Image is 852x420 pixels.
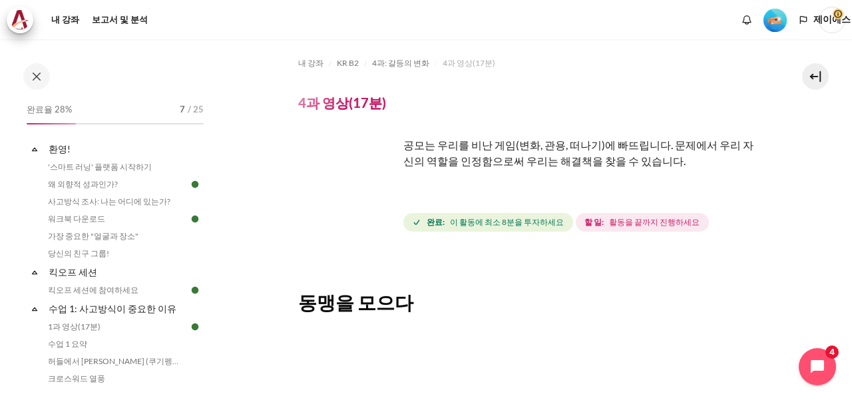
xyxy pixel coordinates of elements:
a: 가장 중요한 "얼굴과 장소" [44,228,189,244]
font: 환영! [49,143,71,154]
a: KR B2 [337,55,359,71]
a: 왜 외향적 성과인가? [44,176,189,192]
img: 건축가 [11,10,29,30]
font: 워크북 다운로드 [48,214,105,224]
a: 사고방식 조사: 나는 어디에 있는가? [44,194,189,210]
font: 4과: 갈등의 변화 [372,58,429,68]
a: '스마트 러닝' 플랫폼 시작하기 [44,159,189,175]
img: 완료 [189,284,201,296]
a: 사용자 메뉴 [819,7,845,33]
div: 28% [27,123,76,124]
a: 당신의 친구 그룹! [44,246,189,262]
div: 새 알림이 없는 알림 창 표시 [737,10,757,30]
img: 완료 [189,178,201,190]
div: 레벨 #2 [763,7,787,32]
font: 4과 영상(17분) [298,95,386,110]
font: 공모는 우리를 비난 게임(변화, 관용, 떠나기)에 빠뜨립니다. 문제에서 우리 자신의 역할을 인정함으로써 우리는 해결책을 찾을 수 있습니다. [403,138,753,167]
font: 수업 1 요약 [48,339,87,349]
font: 수업 1: 사고방식이 중요한 이유 [49,303,176,314]
font: 완료율 28% [27,104,72,114]
font: 사고방식 조사: 나는 어디에 있는가? [48,196,170,206]
a: 4과 영상(17분) [443,55,495,71]
img: 레르 [298,137,398,237]
font: 1과 영상(17분) [48,321,101,331]
img: 완료 [189,213,201,225]
font: 제이에스 [813,14,851,25]
a: 레벨 #2 [758,7,792,32]
button: 언어 [793,10,813,30]
a: 1과 영상(17분) [44,319,189,335]
span: 무너지다 [28,142,41,156]
span: 무너지다 [28,302,41,315]
font: 활동을 끝까지 진행하세요 [609,217,700,227]
a: 크로스워드 열풍 [44,371,189,387]
font: 당신의 친구 그룹! [48,248,109,258]
span: 무너지다 [28,266,41,279]
font: 4과 영상(17분) [443,58,495,68]
font: 할 일: [584,217,604,227]
a: 4과: 갈등의 변화 [372,55,429,71]
nav: 탐색 바 [298,53,757,74]
a: 건축가 건축가 [7,7,40,33]
font: 허들에서 [PERSON_NAME] (쿠기펭의 이야기) [48,356,208,366]
a: 킥오프 세션 [47,263,189,281]
font: 내 강좌 [51,14,79,25]
font: 내 강좌 [298,58,323,68]
a: 수업 1 요약 [44,336,189,352]
font: 동맹을 모으다 [298,291,413,314]
div: 4과 영상(17분) 완료 요건 [403,210,712,234]
font: 완료: [427,217,445,227]
font: 가장 중요한 "얼굴과 장소" [48,231,138,241]
img: 완료 [189,321,201,333]
font: 7 [180,104,185,114]
font: 킥오프 세션에 참여하세요 [48,285,138,295]
font: KR B2 [337,58,359,68]
img: 레벨 #2 [763,9,787,32]
a: 킥오프 세션에 참여하세요 [44,282,189,298]
a: 환영! [47,140,189,158]
a: 허들에서 [PERSON_NAME] (쿠기펭의 이야기) [44,353,189,369]
font: / 25 [188,104,204,114]
font: '스마트 러닝' 플랫폼 시작하기 [48,162,152,172]
font: 크로스워드 열풍 [48,373,105,383]
a: 수업 1: 사고방식이 중요한 이유 [47,300,189,317]
font: 킥오프 세션 [49,266,97,278]
font: 보고서 및 분석 [92,14,148,25]
font: 이 활동에 최소 8분을 투자하세요 [450,217,564,227]
a: 내 강좌 [298,55,323,71]
font: 왜 외향적 성과인가? [48,179,118,189]
a: 워크북 다운로드 [44,211,189,227]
